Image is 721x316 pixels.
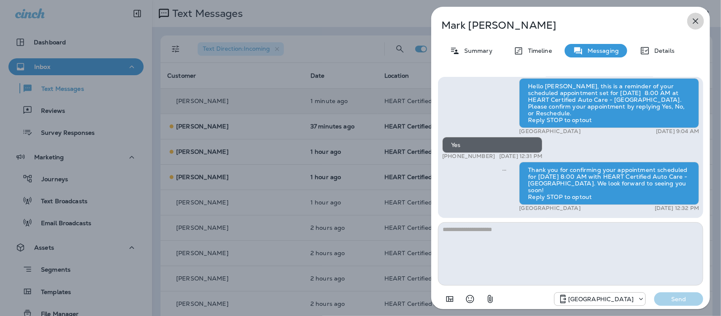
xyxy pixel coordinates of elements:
[442,137,542,153] div: Yes
[583,47,619,54] p: Messaging
[655,205,699,212] p: [DATE] 12:32 PM
[499,153,542,160] p: [DATE] 12:31 PM
[442,153,495,160] p: [PHONE_NUMBER]
[519,128,580,135] p: [GEOGRAPHIC_DATA]
[524,47,552,54] p: Timeline
[502,166,506,173] span: Sent
[519,205,580,212] p: [GEOGRAPHIC_DATA]
[460,47,492,54] p: Summary
[650,47,675,54] p: Details
[568,296,634,302] p: [GEOGRAPHIC_DATA]
[656,128,699,135] p: [DATE] 9:04 AM
[441,291,458,308] button: Add in a premade template
[519,162,699,205] div: Thank you for confirming your appointment scheduled for [DATE] 8:00 AM with HEART Certified Auto ...
[462,291,479,308] button: Select an emoji
[555,294,645,304] div: +1 (847) 262-3704
[441,19,672,31] p: Mark [PERSON_NAME]
[519,78,699,128] div: Hello [PERSON_NAME], this is a reminder of your scheduled appointment set for [DATE] 8:00 AM at H...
